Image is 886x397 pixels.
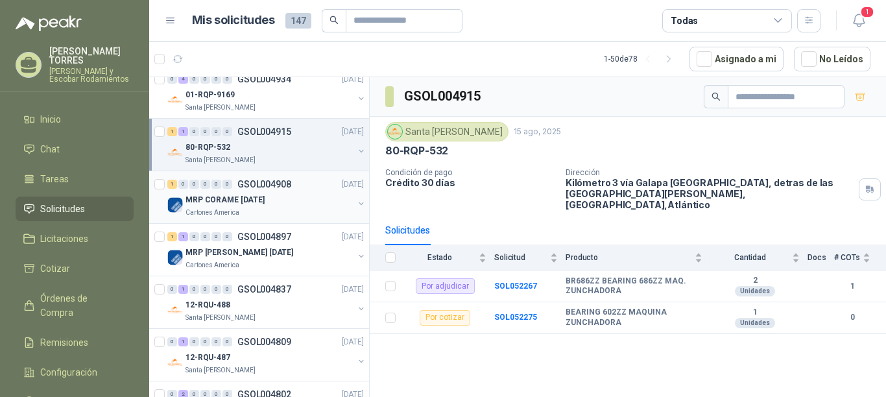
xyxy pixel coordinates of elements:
[16,197,134,221] a: Solicitudes
[222,180,232,189] div: 0
[710,276,800,286] b: 2
[189,232,199,241] div: 0
[566,168,854,177] p: Dirección
[167,229,366,271] a: 1 1 0 0 0 0 GSOL004897[DATE] Company LogoMRP [PERSON_NAME] [DATE]Cartones America
[285,13,311,29] span: 147
[189,285,199,294] div: 0
[735,318,775,328] div: Unidades
[710,245,808,271] th: Cantidad
[186,208,239,218] p: Cartones America
[40,142,60,156] span: Chat
[192,11,275,30] h1: Mis solicitudes
[710,307,800,318] b: 1
[178,337,188,346] div: 1
[237,337,291,346] p: GSOL004809
[167,337,177,346] div: 0
[167,145,183,160] img: Company Logo
[860,6,874,18] span: 1
[167,282,366,323] a: 0 1 0 0 0 0 GSOL004837[DATE] Company Logo12-RQU-488Santa [PERSON_NAME]
[167,75,177,84] div: 0
[178,75,188,84] div: 4
[494,253,547,262] span: Solicitud
[566,245,710,271] th: Producto
[167,71,366,113] a: 0 4 0 0 0 0 GSOL004934[DATE] Company Logo01-RQP-9169Santa [PERSON_NAME]
[329,16,339,25] span: search
[671,14,698,28] div: Todas
[834,280,870,293] b: 1
[794,47,870,71] button: No Leídos
[404,86,483,106] h3: GSOL004915
[186,313,256,323] p: Santa [PERSON_NAME]
[200,285,210,294] div: 0
[211,337,221,346] div: 0
[420,310,470,326] div: Por cotizar
[40,335,88,350] span: Remisiones
[237,75,291,84] p: GSOL004934
[342,73,364,86] p: [DATE]
[211,285,221,294] div: 0
[514,126,561,138] p: 15 ago, 2025
[416,278,475,294] div: Por adjudicar
[167,355,183,370] img: Company Logo
[186,299,230,311] p: 12-RQU-488
[222,75,232,84] div: 0
[40,365,97,379] span: Configuración
[178,232,188,241] div: 1
[186,141,230,154] p: 80-RQP-532
[735,286,775,296] div: Unidades
[566,307,702,328] b: BEARING 602ZZ MAQUINA ZUNCHADORA
[385,122,509,141] div: Santa [PERSON_NAME]
[186,260,239,271] p: Cartones America
[222,337,232,346] div: 0
[178,180,188,189] div: 0
[167,176,366,218] a: 1 0 0 0 0 0 GSOL004908[DATE] Company LogoMRP CORAME [DATE]Cartones America
[494,282,537,291] b: SOL052267
[211,127,221,136] div: 0
[211,180,221,189] div: 0
[834,253,860,262] span: # COTs
[40,261,70,276] span: Cotizar
[16,16,82,31] img: Logo peakr
[167,232,177,241] div: 1
[385,168,555,177] p: Condición de pago
[40,291,121,320] span: Órdenes de Compra
[167,334,366,376] a: 0 1 0 0 0 0 GSOL004809[DATE] Company Logo12-RQU-487Santa [PERSON_NAME]
[189,75,199,84] div: 0
[342,178,364,191] p: [DATE]
[200,75,210,84] div: 0
[847,9,870,32] button: 1
[200,232,210,241] div: 0
[189,127,199,136] div: 0
[237,285,291,294] p: GSOL004837
[167,302,183,318] img: Company Logo
[16,226,134,251] a: Licitaciones
[712,92,721,101] span: search
[222,127,232,136] div: 0
[222,285,232,294] div: 0
[342,336,364,348] p: [DATE]
[167,197,183,213] img: Company Logo
[342,231,364,243] p: [DATE]
[211,232,221,241] div: 0
[689,47,784,71] button: Asignado a mi
[167,92,183,108] img: Company Logo
[604,49,679,69] div: 1 - 50 de 78
[237,127,291,136] p: GSOL004915
[178,285,188,294] div: 1
[16,256,134,281] a: Cotizar
[808,245,834,271] th: Docs
[566,276,702,296] b: BR686ZZ BEARING 686ZZ MAQ. ZUNCHADORA
[186,247,293,259] p: MRP [PERSON_NAME] [DATE]
[167,180,177,189] div: 1
[167,124,366,165] a: 1 1 0 0 0 0 GSOL004915[DATE] Company Logo80-RQP-532Santa [PERSON_NAME]
[186,89,235,101] p: 01-RQP-9169
[566,253,692,262] span: Producto
[342,283,364,296] p: [DATE]
[16,330,134,355] a: Remisiones
[388,125,402,139] img: Company Logo
[834,245,886,271] th: # COTs
[494,245,566,271] th: Solicitud
[385,177,555,188] p: Crédito 30 días
[494,313,537,322] a: SOL052275
[222,232,232,241] div: 0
